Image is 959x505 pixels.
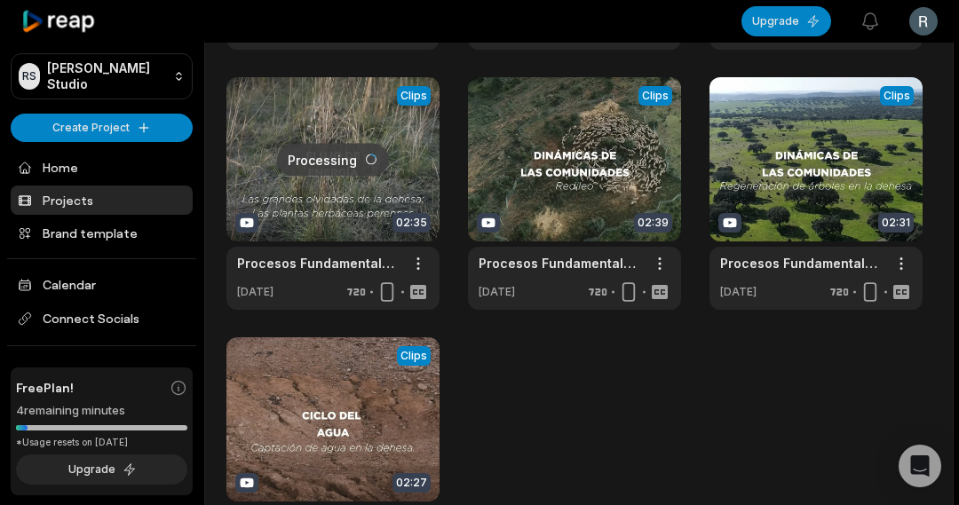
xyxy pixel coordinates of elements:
button: Upgrade [16,454,187,485]
a: Procesos Fundamentales en la Dehesa: Flujo de Energía. Plantas herbáceas perennes, por [PERSON_NAME] [237,254,400,272]
span: Free Plan! [16,378,74,397]
button: Upgrade [741,6,831,36]
div: 4 remaining minutes [16,402,187,420]
a: Procesos Fundamentales en la [DEMOGRAPHIC_DATA]: Dinámicas de las comunidades. [PERSON_NAME], por... [479,254,642,272]
a: Brand template [11,218,193,248]
a: Procesos Fundamentales en la [DEMOGRAPHIC_DATA]: Dinámica de Comunidades. Regenerado de la [PERSO... [720,254,884,272]
div: RS [19,63,40,90]
div: Open Intercom Messenger [899,445,941,487]
button: Create Project [11,114,193,142]
a: Calendar [11,270,193,299]
a: Projects [11,185,193,215]
div: *Usage resets on [DATE] [16,436,187,449]
p: [PERSON_NAME] Studio [47,60,166,92]
a: Home [11,153,193,182]
span: Connect Socials [11,303,193,335]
